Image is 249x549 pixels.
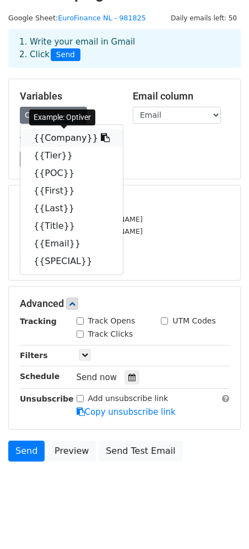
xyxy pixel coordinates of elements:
a: {{Email}} [20,235,123,252]
a: Preview [47,441,96,462]
label: Add unsubscribe link [88,393,169,404]
strong: Tracking [20,317,57,326]
a: Copy unsubscribe link [77,407,176,417]
div: Example: Optiver [29,109,95,125]
small: Google Sheet: [8,14,146,22]
a: {{Last}} [20,200,123,217]
iframe: Chat Widget [194,496,249,549]
span: Send now [77,372,117,382]
a: {{First}} [20,182,123,200]
strong: Schedule [20,372,59,381]
strong: Unsubscribe [20,394,74,403]
a: {{SPECIAL}} [20,252,123,270]
a: {{Title}} [20,217,123,235]
h5: 8 Recipients [20,196,229,208]
strong: Filters [20,351,48,360]
h5: Variables [20,90,116,102]
small: [EMAIL_ADDRESS][DOMAIN_NAME] [20,215,143,223]
a: EuroFinance NL - 981825 [58,14,146,22]
a: Copy/paste... [20,107,87,124]
label: Track Clicks [88,328,133,340]
h5: Advanced [20,298,229,310]
div: 1. Write your email in Gmail 2. Click [11,36,238,61]
a: {{POC}} [20,164,123,182]
a: {{Company}} [20,129,123,147]
span: Daily emails left: 50 [167,12,241,24]
label: UTM Codes [172,315,215,327]
span: Send [51,48,80,62]
label: Track Opens [88,315,136,327]
a: {{Tier}} [20,147,123,164]
h5: Email column [133,90,229,102]
a: Daily emails left: 50 [167,14,241,22]
small: [EMAIL_ADDRESS][DOMAIN_NAME] [20,227,143,235]
a: Send Test Email [99,441,182,462]
a: Send [8,441,45,462]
